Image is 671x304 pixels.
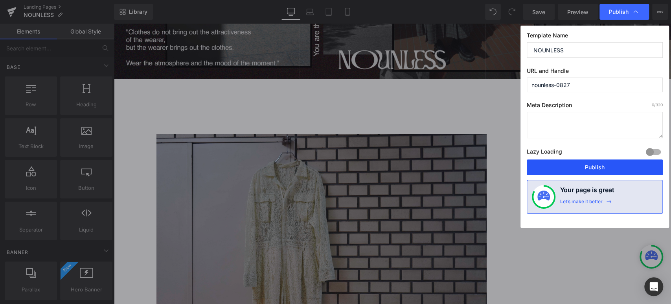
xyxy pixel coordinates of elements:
[527,32,663,42] label: Template Name
[609,8,629,15] span: Publish
[537,191,550,203] img: onboarding-status.svg
[652,102,654,107] span: 0
[652,102,663,107] span: /320
[560,198,603,209] div: Let’s make it better
[527,67,663,78] label: URL and Handle
[644,277,663,296] div: Open Intercom Messenger
[560,185,614,198] h4: Your page is great
[527,159,663,175] button: Publish
[527,146,562,159] label: Lazy Loading
[527,102,663,112] label: Meta Description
